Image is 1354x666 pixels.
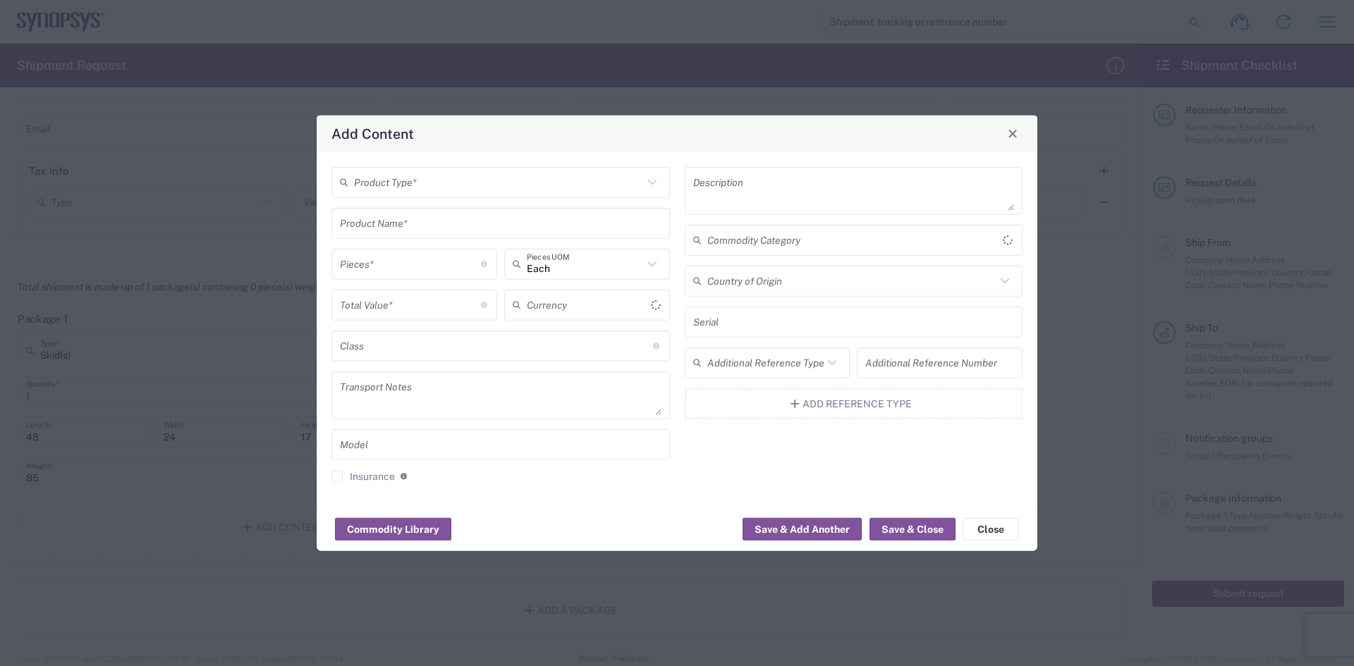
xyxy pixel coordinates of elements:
button: Save & Add Another [743,518,862,541]
button: Commodity Library [335,518,451,541]
h4: Add Content [331,123,414,144]
button: Save & Close [870,518,956,541]
label: Insurance [331,470,395,481]
button: Add Reference Type [685,388,1023,419]
button: Close [963,518,1019,541]
button: Close [1003,123,1023,143]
